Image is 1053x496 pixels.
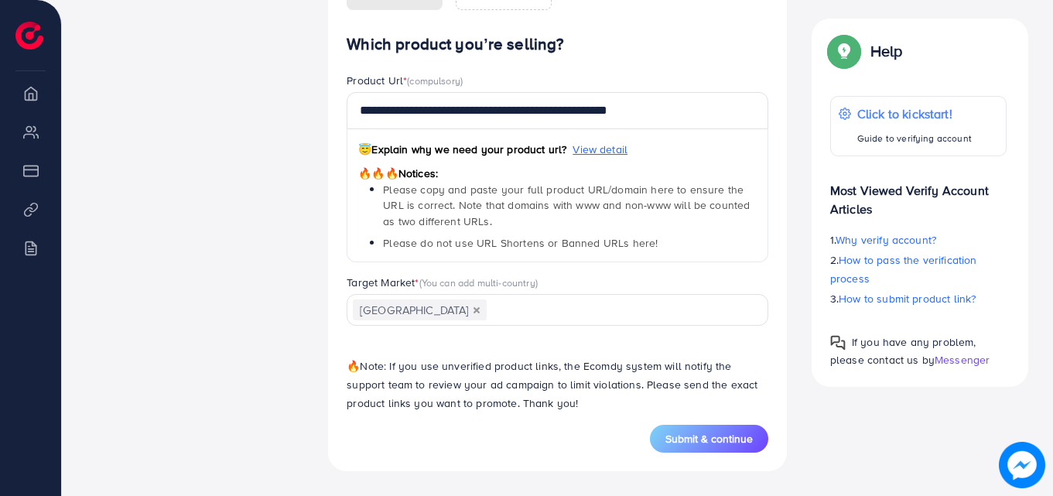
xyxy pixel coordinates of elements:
span: How to pass the verification process [830,252,977,286]
p: Note: If you use unverified product links, the Ecomdy system will notify the support team to revi... [347,357,768,412]
p: Help [870,42,903,60]
img: Popup guide [830,335,846,351]
h4: Which product you’re selling? [347,35,768,54]
button: Submit & continue [650,425,768,453]
span: Please copy and paste your full product URL/domain here to ensure the URL is correct. Note that d... [383,182,750,229]
span: Submit & continue [665,431,753,446]
p: Guide to verifying account [857,129,972,148]
span: (compulsory) [407,74,463,87]
img: Popup guide [830,37,858,65]
label: Product Url [347,73,463,88]
span: 🔥🔥🔥 [358,166,398,181]
span: If you have any problem, please contact us by [830,334,976,368]
p: Click to kickstart! [857,104,972,123]
button: Deselect Pakistan [473,306,480,314]
span: View detail [573,142,627,157]
img: image [999,442,1045,488]
input: Search for option [488,299,748,323]
p: Most Viewed Verify Account Articles [830,169,1007,218]
span: 🔥 [347,358,360,374]
span: [GEOGRAPHIC_DATA] [353,299,487,321]
div: Search for option [347,294,768,326]
span: 😇 [358,142,371,157]
span: Please do not use URL Shortens or Banned URLs here! [383,235,658,251]
span: Why verify account? [836,232,936,248]
span: Explain why we need your product url? [358,142,566,157]
span: (You can add multi-country) [419,275,538,289]
label: Target Market [347,275,538,290]
span: Notices: [358,166,438,181]
p: 2. [830,251,1007,288]
span: How to submit product link? [839,291,976,306]
p: 1. [830,231,1007,249]
span: Messenger [935,352,990,368]
img: logo [15,22,43,50]
p: 3. [830,289,1007,308]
